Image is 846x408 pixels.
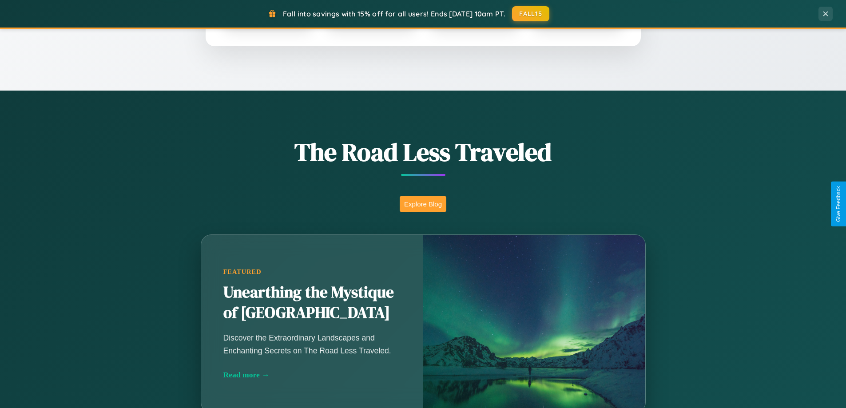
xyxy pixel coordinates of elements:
h1: The Road Less Traveled [157,135,690,169]
div: Give Feedback [835,186,842,222]
button: Explore Blog [400,196,446,212]
h2: Unearthing the Mystique of [GEOGRAPHIC_DATA] [223,282,401,323]
div: Read more → [223,370,401,380]
button: FALL15 [512,6,549,21]
p: Discover the Extraordinary Landscapes and Enchanting Secrets on The Road Less Traveled. [223,332,401,357]
div: Featured [223,268,401,276]
span: Fall into savings with 15% off for all users! Ends [DATE] 10am PT. [283,9,505,18]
